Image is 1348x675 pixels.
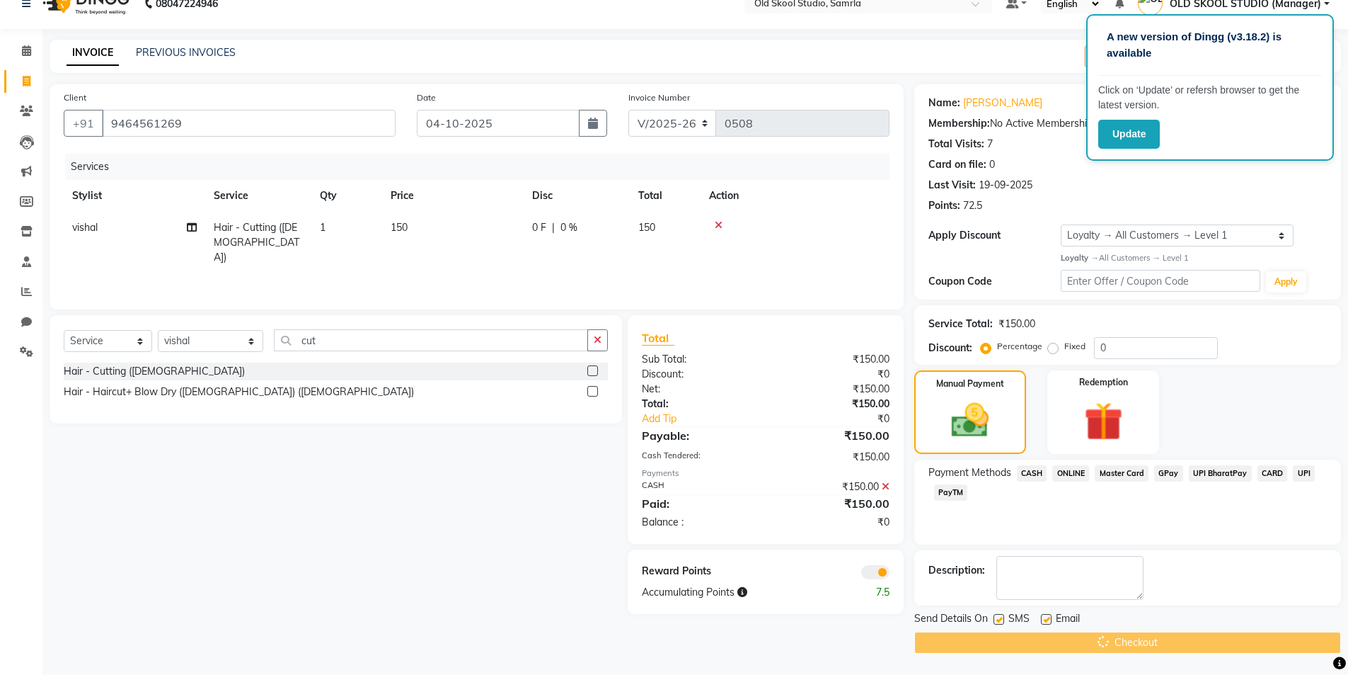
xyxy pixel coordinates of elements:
[214,221,299,263] span: Hair - Cutting ([DEMOGRAPHIC_DATA])
[928,341,972,356] div: Discount:
[1257,465,1288,482] span: CARD
[64,364,245,379] div: Hair - Cutting ([DEMOGRAPHIC_DATA])
[64,91,86,104] label: Client
[631,382,766,397] div: Net:
[928,178,976,193] div: Last Visit:
[766,352,900,367] div: ₹150.00
[1266,271,1306,293] button: Apply
[311,180,382,212] th: Qty
[934,484,968,501] span: PayTM
[979,178,1032,193] div: 19-09-2025
[914,611,988,629] span: Send Details On
[64,180,205,212] th: Stylist
[928,317,993,331] div: Service Total:
[642,467,889,480] div: Payments
[928,198,960,213] div: Points:
[631,515,766,530] div: Balance :
[963,198,982,213] div: 72.5
[630,180,701,212] th: Total
[1079,376,1128,389] label: Redemption
[1064,340,1085,353] label: Fixed
[997,340,1042,353] label: Percentage
[274,329,588,351] input: Search or Scan
[631,495,766,512] div: Paid:
[102,110,396,137] input: Search by Name/Mobile/Email/Code
[1061,270,1260,292] input: Enter Offer / Coupon Code
[766,515,900,530] div: ₹0
[766,382,900,397] div: ₹150.00
[382,180,524,212] th: Price
[552,220,555,235] span: |
[928,274,1061,289] div: Coupon Code
[1085,45,1166,67] button: Create New
[631,412,788,426] a: Add Tip
[963,96,1042,110] a: [PERSON_NAME]
[524,180,630,212] th: Disc
[1293,465,1315,482] span: UPI
[205,180,311,212] th: Service
[928,116,1327,131] div: No Active Membership
[928,137,984,152] div: Total Visits:
[631,564,766,579] div: Reward Points
[1008,611,1030,629] span: SMS
[928,116,990,131] div: Membership:
[766,367,900,382] div: ₹0
[64,385,414,399] div: Hair - Haircut+ Blow Dry ([DEMOGRAPHIC_DATA]) ([DEMOGRAPHIC_DATA])
[631,585,832,600] div: Accumulating Points
[928,96,960,110] div: Name:
[65,154,900,180] div: Services
[642,331,674,346] span: Total
[766,480,900,494] div: ₹150.00
[928,563,985,578] div: Description:
[987,137,993,152] div: 7
[701,180,889,212] th: Action
[1052,465,1089,482] span: ONLINE
[560,220,577,235] span: 0 %
[628,91,690,104] label: Invoice Number
[766,397,900,412] div: ₹150.00
[1098,83,1322,113] p: Click on ‘Update’ or refersh browser to get the latest version.
[631,450,766,465] div: Cash Tendered:
[928,228,1061,243] div: Apply Discount
[788,412,900,426] div: ₹0
[417,91,436,104] label: Date
[631,352,766,367] div: Sub Total:
[928,157,986,172] div: Card on file:
[391,221,408,234] span: 150
[631,480,766,494] div: CASH
[1189,465,1252,482] span: UPI BharatPay
[320,221,326,234] span: 1
[1107,29,1313,61] p: A new version of Dingg (v3.18.2) is available
[67,40,119,66] a: INVOICE
[998,317,1035,331] div: ₹150.00
[766,495,900,512] div: ₹150.00
[940,399,1001,442] img: _cash.svg
[1056,611,1080,629] span: Email
[631,427,766,444] div: Payable:
[532,220,546,235] span: 0 F
[631,367,766,382] div: Discount:
[936,378,1004,390] label: Manual Payment
[1095,465,1148,482] span: Master Card
[766,450,900,465] div: ₹150.00
[72,221,98,234] span: vishal
[638,221,655,234] span: 150
[833,585,900,600] div: 7.5
[766,427,900,444] div: ₹150.00
[1098,120,1160,149] button: Update
[136,46,236,59] a: PREVIOUS INVOICES
[64,110,103,137] button: +91
[631,397,766,412] div: Total:
[928,465,1011,480] span: Payment Methods
[1017,465,1047,482] span: CASH
[1061,253,1098,263] strong: Loyalty →
[1072,397,1135,446] img: _gift.svg
[1061,252,1327,264] div: All Customers → Level 1
[989,157,995,172] div: 0
[1154,465,1183,482] span: GPay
